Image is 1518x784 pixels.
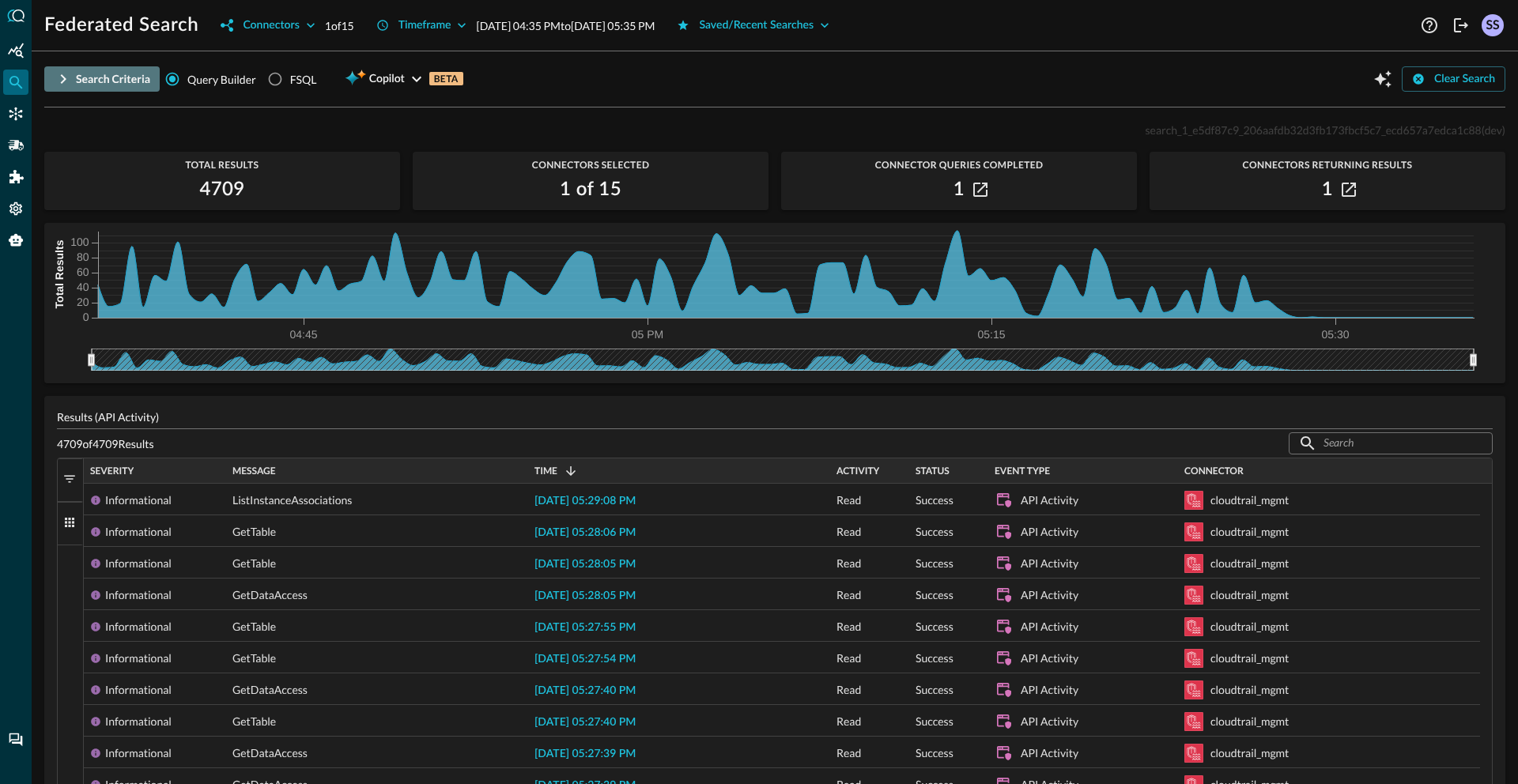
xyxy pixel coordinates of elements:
input: Search [1324,428,1456,458]
div: API Activity [1021,516,1078,548]
span: [DATE] 05:28:06 PM [534,527,636,538]
span: Read [836,611,861,643]
span: GetTable [232,516,276,548]
tspan: 0 [83,311,89,323]
span: Read [836,643,861,674]
span: Message [232,465,276,477]
div: Informational [105,611,172,643]
span: search_1_e5df87c9_206aafdb32d3fb173fbcf5c7_ecd657a7edca1c88 [1146,123,1482,137]
div: Federated Search [3,70,28,95]
span: Success [916,706,953,737]
div: Informational [105,674,172,706]
span: Read [836,706,861,737]
div: Search Criteria [76,70,150,89]
button: Saved/Recent Searches [667,13,839,38]
div: Informational [105,579,172,611]
span: Read [836,516,861,548]
div: Summary Insights [3,38,28,63]
p: 1 of 15 [325,17,354,34]
tspan: 20 [77,296,89,308]
span: Connectors Returning Results [1150,160,1505,171]
svg: Amazon Security Lake [1184,522,1203,541]
tspan: 40 [77,281,89,293]
tspan: 04:45 [289,328,317,341]
div: cloudtrail_mgmt [1210,516,1289,548]
div: cloudtrail_mgmt [1210,674,1289,706]
div: cloudtrail_mgmt [1210,706,1289,737]
div: Informational [105,484,172,516]
div: cloudtrail_mgmt [1210,611,1289,643]
span: [DATE] 05:27:54 PM [534,654,636,665]
span: Success [916,674,953,706]
h2: 1 [1322,177,1333,202]
tspan: 60 [77,266,89,278]
span: GetTable [232,643,276,674]
svg: Amazon Security Lake [1184,617,1203,636]
div: Query Agent [3,228,28,253]
span: Success [916,643,953,674]
span: Connector [1184,465,1244,477]
div: Informational [105,737,172,769]
span: Read [836,737,861,769]
div: Timeframe [398,16,451,36]
div: API Activity [1021,548,1078,579]
span: [DATE] 05:29:08 PM [534,496,636,507]
div: API Activity [1021,484,1078,516]
div: Informational [105,548,172,579]
button: Logout [1448,13,1474,38]
div: cloudtrail_mgmt [1210,484,1289,516]
span: Total Results [44,160,400,171]
tspan: 05:15 [977,328,1005,341]
div: SS [1482,14,1504,36]
div: Chat [3,727,28,752]
span: Read [836,484,861,516]
div: API Activity [1021,674,1078,706]
span: [DATE] 05:27:39 PM [534,748,636,759]
span: Connector Queries Completed [781,160,1137,171]
div: cloudtrail_mgmt [1210,579,1289,611]
button: Timeframe [367,13,477,38]
p: [DATE] 04:35 PM to [DATE] 05:35 PM [476,17,655,34]
tspan: 05:30 [1321,328,1349,341]
span: GetDataAccess [232,674,308,706]
button: Clear Search [1402,66,1505,92]
h2: 1 of 15 [560,177,621,202]
div: cloudtrail_mgmt [1210,737,1289,769]
div: Settings [3,196,28,221]
span: Event Type [995,465,1050,477]
span: Success [916,579,953,611]
span: Status [916,465,950,477]
div: Connectors [243,16,299,36]
h1: Federated Search [44,13,198,38]
p: 4709 of 4709 Results [57,435,154,452]
div: Informational [105,643,172,674]
div: cloudtrail_mgmt [1210,643,1289,674]
span: Copilot [369,70,405,89]
div: API Activity [1021,579,1078,611]
p: Results (API Activity) [57,409,1493,425]
svg: Amazon Security Lake [1184,680,1203,699]
button: Help [1417,13,1442,38]
span: (dev) [1482,123,1505,137]
div: FSQL [290,71,317,88]
svg: Amazon Security Lake [1184,744,1203,763]
div: Connectors [3,101,28,126]
span: [DATE] 05:27:55 PM [534,622,636,633]
span: [DATE] 05:28:05 PM [534,559,636,570]
p: BETA [429,72,463,85]
span: [DATE] 05:27:40 PM [534,685,636,696]
span: Query Builder [187,71,256,88]
svg: Amazon Security Lake [1184,649,1203,668]
h2: 1 [953,177,965,202]
tspan: 100 [70,236,89,248]
span: Read [836,548,861,579]
span: ListInstanceAssociations [232,484,352,516]
span: Connectors Selected [413,160,768,171]
span: Success [916,484,953,516]
tspan: 80 [77,251,89,263]
span: Success [916,548,953,579]
div: API Activity [1021,611,1078,643]
tspan: Total Results [53,239,66,308]
button: Search Criteria [44,66,160,92]
svg: Amazon Security Lake [1184,586,1203,605]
